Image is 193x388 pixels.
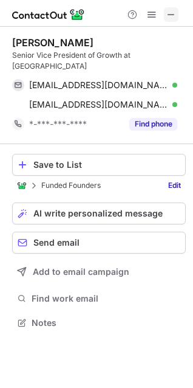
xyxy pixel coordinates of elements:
[12,203,186,224] button: AI write personalized message
[12,36,93,49] div: [PERSON_NAME]
[163,179,186,192] a: Edit
[29,99,168,110] span: [EMAIL_ADDRESS][DOMAIN_NAME]
[17,181,27,190] img: ContactOut
[33,209,163,218] span: AI write personalized message
[32,293,181,304] span: Find work email
[33,238,80,248] span: Send email
[41,181,101,190] p: Funded Founders
[12,154,186,176] button: Save to List
[129,118,177,130] button: Reveal Button
[32,317,181,328] span: Notes
[33,160,180,170] div: Save to List
[12,50,186,72] div: Senior Vice President of Growth at [GEOGRAPHIC_DATA]
[12,314,186,331] button: Notes
[12,261,186,283] button: Add to email campaign
[12,290,186,307] button: Find work email
[33,267,129,277] span: Add to email campaign
[12,232,186,254] button: Send email
[29,80,168,91] span: [EMAIL_ADDRESS][DOMAIN_NAME]
[12,7,85,22] img: ContactOut v5.3.10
